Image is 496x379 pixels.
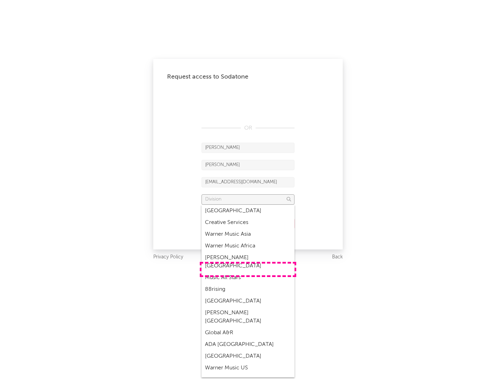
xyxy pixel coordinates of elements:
[201,124,294,132] div: OR
[201,143,294,153] input: First Name
[201,228,294,240] div: Warner Music Asia
[201,194,294,205] input: Division
[201,252,294,272] div: [PERSON_NAME] [GEOGRAPHIC_DATA]
[332,253,343,262] a: Back
[167,73,329,81] div: Request access to Sodatone
[153,253,183,262] a: Privacy Policy
[201,339,294,350] div: ADA [GEOGRAPHIC_DATA]
[201,240,294,252] div: Warner Music Africa
[201,217,294,228] div: Creative Services
[201,284,294,295] div: 88rising
[201,307,294,327] div: [PERSON_NAME] [GEOGRAPHIC_DATA]
[201,362,294,374] div: Warner Music US
[201,327,294,339] div: Global A&R
[201,295,294,307] div: [GEOGRAPHIC_DATA]
[201,272,294,284] div: Music All Stars
[201,205,294,217] div: [GEOGRAPHIC_DATA]
[201,177,294,187] input: Email
[201,350,294,362] div: [GEOGRAPHIC_DATA]
[201,160,294,170] input: Last Name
